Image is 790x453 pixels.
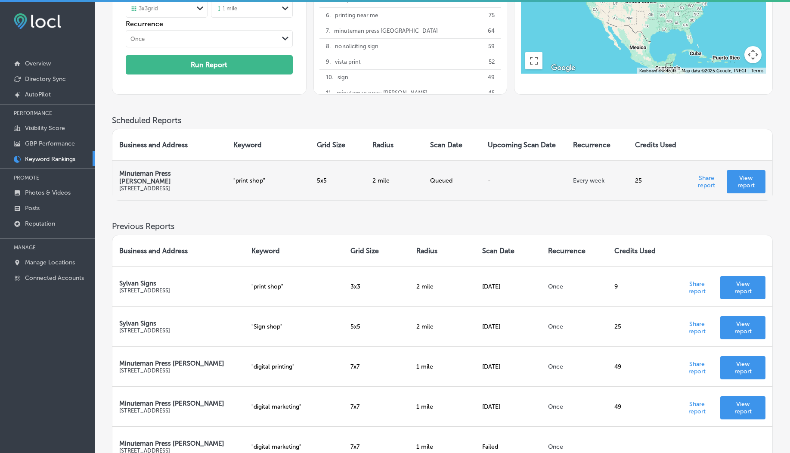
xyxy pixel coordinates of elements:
th: Grid Size [310,129,366,160]
p: Once [548,363,600,370]
p: " print shop " [251,283,337,290]
th: Recurrence [541,235,607,266]
th: Scan Date [475,235,541,266]
p: " Sign shop " [251,323,337,330]
p: sign [338,70,348,85]
p: [STREET_ADDRESS] [119,185,220,192]
th: Business and Address [112,235,245,266]
a: View report [720,356,765,379]
td: 2 mile [409,306,475,346]
p: Minuteman Press [PERSON_NAME] [119,170,220,185]
p: 8 . [326,39,331,54]
h3: Scheduled Reports [112,115,773,125]
th: Scan Date [423,129,481,160]
p: 52 [489,54,495,69]
th: Radius [409,235,475,266]
div: 1 mile [216,5,237,13]
a: View report [720,316,765,339]
label: Recurrence [126,20,293,28]
p: 9 . [326,54,331,69]
th: Radius [366,129,423,160]
p: Overview [25,60,51,67]
a: Open this area in Google Maps (opens a new window) [549,62,577,74]
p: Share report [680,318,713,335]
a: View report [720,396,765,419]
th: Grid Size [344,235,409,266]
td: 25 [607,306,673,346]
p: Manage Locations [25,259,75,266]
p: Once [548,323,600,330]
p: 11 . [326,85,332,113]
th: Credits Used [628,129,686,160]
p: Sylvan Signs [119,279,238,287]
p: Connected Accounts [25,274,84,282]
p: " digital marketing " [251,443,337,450]
a: View report [720,276,765,299]
p: Once [548,443,600,450]
p: [STREET_ADDRESS] [119,287,238,294]
p: GBP Performance [25,140,75,147]
p: minuteman press [PERSON_NAME], [GEOGRAPHIC_DATA], [GEOGRAPHIC_DATA], [GEOGRAPHIC_DATA] [337,85,483,113]
span: Map data ©2025 Google, INEGI [682,68,746,74]
p: [STREET_ADDRESS] [119,407,238,414]
p: [STREET_ADDRESS] [119,367,238,374]
th: Keyword [245,235,344,266]
p: no soliciting sign [335,39,378,54]
td: 7 x 7 [344,346,409,386]
p: 7 . [326,23,330,38]
p: Reputation [25,220,55,227]
td: [DATE] [475,346,541,386]
p: View report [727,320,759,335]
p: Directory Sync [25,75,66,83]
p: " digital printing " [251,363,337,370]
img: Google [549,62,577,74]
p: Minuteman Press [PERSON_NAME] [119,400,238,407]
p: AutoPilot [25,91,51,98]
th: Credits Used [607,235,673,266]
p: 64 [488,23,495,38]
p: Share report [693,172,720,189]
div: Queued [430,177,474,184]
p: Keyword Rankings [25,155,75,163]
p: Once [548,283,600,290]
td: 2 mile [409,266,475,306]
p: Every week [573,177,621,184]
th: Business and Address [112,129,226,160]
p: Share report [680,278,713,295]
td: - [481,160,566,200]
p: minuteman press [GEOGRAPHIC_DATA] [334,23,438,38]
div: Once [130,35,145,42]
p: 49 [488,70,495,85]
td: [DATE] [475,306,541,346]
p: 75 [489,8,495,23]
td: 9 [607,266,673,306]
td: 5 x 5 [344,306,409,346]
p: Posts [25,205,40,212]
td: 49 [607,346,673,386]
button: Toggle fullscreen view [525,52,542,69]
div: Failed [482,443,534,450]
p: 6 . [326,8,331,23]
p: vista print [335,54,361,69]
p: 10 . [326,70,333,85]
th: Upcoming Scan Date [481,129,566,160]
p: Minuteman Press [PERSON_NAME] [119,440,238,447]
td: 49 [607,386,673,426]
p: View report [734,174,759,189]
th: Recurrence [566,129,628,160]
p: [STREET_ADDRESS] [119,327,238,334]
td: [DATE] [475,266,541,306]
img: fda3e92497d09a02dc62c9cd864e3231.png [14,13,61,29]
div: 3 x 3 grid [130,5,158,13]
p: Visibility Score [25,124,65,132]
p: Share report [680,398,713,415]
a: View report [727,170,765,193]
td: 1 mile [409,346,475,386]
td: 25 [628,160,686,200]
p: 45 [488,85,495,113]
p: Once [548,403,600,410]
p: View report [727,280,759,295]
td: [DATE] [475,386,541,426]
p: Minuteman Press [PERSON_NAME] [119,360,238,367]
button: Map camera controls [744,46,762,63]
